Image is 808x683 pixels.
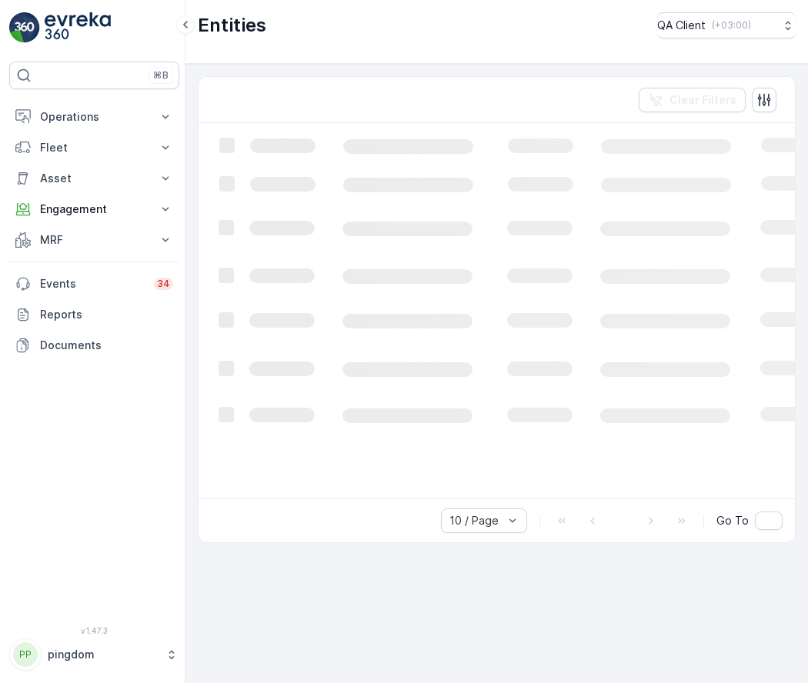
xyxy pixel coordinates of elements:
span: v 1.47.3 [9,626,179,635]
p: QA Client [657,18,706,33]
p: ( +03:00 ) [712,19,751,32]
button: Clear Filters [639,88,746,112]
button: MRF [9,225,179,255]
p: ⌘B [153,69,169,82]
a: Events34 [9,268,179,299]
p: Engagement [40,202,149,217]
p: Events [40,276,145,292]
button: Fleet [9,132,179,163]
button: QA Client(+03:00) [657,12,796,38]
p: 34 [157,278,170,290]
p: Operations [40,109,149,125]
p: Clear Filters [669,92,736,108]
a: Documents [9,330,179,361]
a: Reports [9,299,179,330]
img: logo_light-DOdMpM7g.png [45,12,111,43]
img: logo [9,12,40,43]
button: Operations [9,102,179,132]
button: Engagement [9,194,179,225]
button: Asset [9,163,179,194]
p: Fleet [40,140,149,155]
p: pingdom [48,647,158,662]
p: Asset [40,171,149,186]
button: PPpingdom [9,638,179,671]
p: Reports [40,307,173,322]
p: Documents [40,338,173,353]
p: MRF [40,232,149,248]
p: Entities [198,13,266,38]
div: PP [13,642,38,667]
span: Go To [716,513,749,528]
